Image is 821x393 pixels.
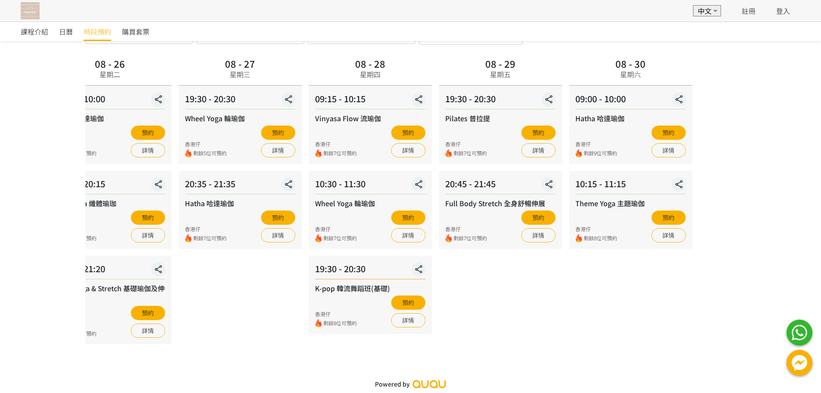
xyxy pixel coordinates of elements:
[620,69,641,79] div: 星期六
[575,140,617,148] div: 香港仔
[575,149,582,157] img: fire.png
[84,26,111,37] span: 時段預約
[521,126,556,140] button: 預約
[225,59,255,68] div: 08 - 27
[55,283,165,304] div: Basic Yoga & Stretch 基礎瑜伽及伸展
[315,283,425,293] div: K-pop 韓流舞蹈班(基礎)
[59,26,73,37] span: 日曆
[193,149,227,157] span: 剩餘5位可預約
[445,140,487,148] div: 香港仔
[315,310,357,318] div: 香港仔
[742,6,755,16] a: 註冊
[521,143,556,157] a: 詳情
[323,319,357,327] span: 剩餘8位可預約
[391,143,425,157] a: 詳情
[55,113,165,123] div: Hatha 哈達瑜伽
[575,177,686,195] div: 10:15 - 11:15
[575,92,686,110] div: 09:00 - 10:00
[453,149,487,157] span: 剩餘7位可預約
[391,313,425,327] a: 詳情
[55,140,97,148] div: 香港仔
[55,198,165,208] div: Slim Yoga 纖體瑜珈
[315,234,322,242] img: fire.png
[575,225,617,233] div: 香港仔
[95,59,125,68] div: 08 - 26
[131,306,165,320] button: 預約
[185,198,295,208] div: Hatha 哈達瑜伽
[230,69,250,79] div: 星期三
[55,92,165,110] div: 09:00 - 10:00
[355,59,385,68] div: 08 - 28
[131,228,165,242] a: 詳情
[261,126,295,140] button: 預約
[391,228,425,242] a: 詳情
[651,143,686,157] a: 詳情
[323,149,357,157] span: 剩餘7位可預約
[445,149,452,157] img: fire.png
[315,113,425,123] div: Vinyasa Flow 流瑜伽
[490,69,511,79] div: 星期五
[445,225,487,233] div: 香港仔
[651,211,686,225] button: 預約
[615,59,646,68] div: 08 - 30
[315,149,322,157] img: fire.png
[131,143,165,157] a: 詳情
[84,22,111,41] a: 時段預約
[391,126,425,140] button: 預約
[21,2,40,19] img: T57dtJh47iSJKDtQ57dN6xVUMYY2M0XQuGF02OI4.png
[445,234,452,242] img: fire.png
[391,296,425,310] button: 預約
[315,262,425,280] div: 19:30 - 20:30
[63,234,97,242] span: 剩餘6位可預約
[445,113,556,123] div: Pilates 普拉提
[185,140,227,148] div: 香港仔
[185,234,191,242] img: fire.png
[185,225,227,233] div: 香港仔
[59,22,73,41] a: 日曆
[584,149,617,157] span: 剩餘9位可預約
[575,113,686,123] div: Hatha 哈達瑜伽
[185,177,295,195] div: 20:35 - 21:35
[131,211,165,225] button: 預約
[575,198,686,208] div: Theme Yoga 主題瑜伽
[315,177,425,195] div: 10:30 - 11:30
[776,6,790,16] a: 登入
[261,143,295,157] a: 詳情
[21,26,48,37] span: 課程介紹
[453,234,487,242] span: 剩餘7位可預約
[261,228,295,242] a: 詳情
[315,92,425,110] div: 09:15 - 10:15
[521,228,556,242] a: 詳情
[315,140,357,148] div: 香港仔
[185,92,295,110] div: 19:30 - 20:30
[445,92,556,110] div: 19:30 - 20:30
[323,234,357,242] span: 剩餘7位可預約
[131,324,165,338] a: 詳情
[485,59,515,68] div: 08 - 29
[651,126,686,140] button: 預約
[315,198,425,208] div: Wheel Yoga 輪瑜伽
[122,26,150,37] span: 購買套票
[63,330,97,338] span: 剩餘8位可預約
[100,69,120,79] div: 星期二
[122,22,150,41] a: 購買套票
[315,225,357,233] div: 香港仔
[55,177,165,195] div: 19:15 - 20:15
[521,211,556,225] button: 預約
[193,234,227,242] span: 剩餘7位可預約
[391,211,425,225] button: 預約
[445,198,556,208] div: Full Body Stretch 全身舒暢伸展
[55,262,165,280] div: 20:20 - 21:20
[185,149,191,157] img: fire.png
[584,234,617,242] span: 剩餘8位可預約
[21,22,48,41] a: 課程介紹
[63,149,97,157] span: 剩餘7位可預約
[185,113,295,123] div: Wheel Yoga 輪瑜伽
[315,319,322,327] img: fire.png
[360,69,381,79] div: 星期四
[575,234,582,242] img: fire.png
[55,321,97,328] div: 香港仔
[131,126,165,140] button: 預約
[261,211,295,225] button: 預約
[55,225,97,233] div: 香港仔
